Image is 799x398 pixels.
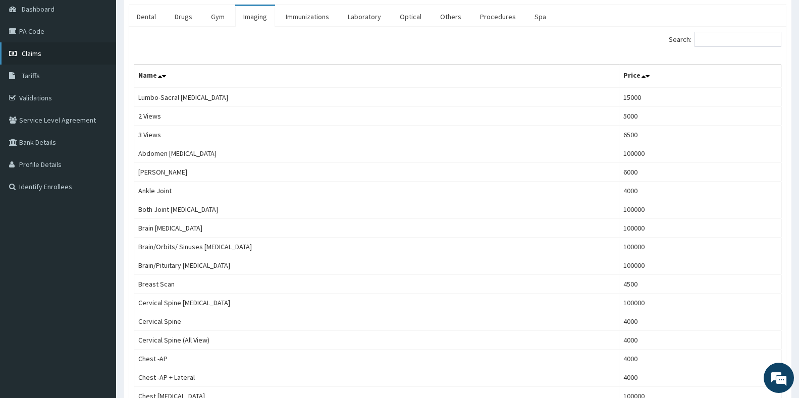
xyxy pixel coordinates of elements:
[59,127,139,229] span: We're online!
[619,368,781,387] td: 4000
[129,6,164,27] a: Dental
[235,6,275,27] a: Imaging
[619,107,781,126] td: 5000
[134,182,619,200] td: Ankle Joint
[134,312,619,331] td: Cervical Spine
[619,312,781,331] td: 4000
[134,350,619,368] td: Chest -AP
[134,238,619,256] td: Brain/Orbits/ Sinuses [MEDICAL_DATA]
[134,200,619,219] td: Both Joint [MEDICAL_DATA]
[619,238,781,256] td: 100000
[5,275,192,311] textarea: Type your message and hit 'Enter'
[52,56,170,70] div: Chat with us now
[167,6,200,27] a: Drugs
[203,6,233,27] a: Gym
[22,71,40,80] span: Tariffs
[134,88,619,107] td: Lumbo-Sacral [MEDICAL_DATA]
[134,275,619,294] td: Breast Scan
[695,32,781,47] input: Search:
[472,6,524,27] a: Procedures
[619,350,781,368] td: 4000
[432,6,469,27] a: Others
[619,65,781,88] th: Price
[166,5,190,29] div: Minimize live chat window
[134,219,619,238] td: Brain [MEDICAL_DATA]
[134,107,619,126] td: 2 Views
[19,50,41,76] img: d_794563401_company_1708531726252_794563401
[619,126,781,144] td: 6500
[392,6,430,27] a: Optical
[669,32,781,47] label: Search:
[134,331,619,350] td: Cervical Spine (All View)
[278,6,337,27] a: Immunizations
[619,331,781,350] td: 4000
[619,200,781,219] td: 100000
[619,144,781,163] td: 100000
[134,294,619,312] td: Cervical Spine [MEDICAL_DATA]
[619,163,781,182] td: 6000
[134,144,619,163] td: Abdomen [MEDICAL_DATA]
[619,256,781,275] td: 100000
[134,126,619,144] td: 3 Views
[619,88,781,107] td: 15000
[22,5,55,14] span: Dashboard
[619,294,781,312] td: 100000
[619,182,781,200] td: 4000
[22,49,41,58] span: Claims
[526,6,554,27] a: Spa
[340,6,389,27] a: Laboratory
[619,275,781,294] td: 4500
[134,368,619,387] td: Chest -AP + Lateral
[134,65,619,88] th: Name
[134,256,619,275] td: Brain/Pituitary [MEDICAL_DATA]
[619,219,781,238] td: 100000
[134,163,619,182] td: [PERSON_NAME]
